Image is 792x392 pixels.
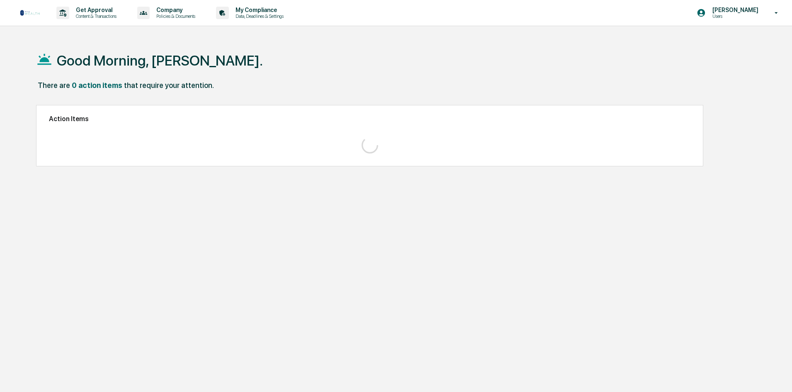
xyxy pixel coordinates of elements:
p: Content & Transactions [69,13,121,19]
p: Data, Deadlines & Settings [229,13,288,19]
p: [PERSON_NAME] [706,7,763,13]
p: Policies & Documents [150,13,199,19]
h1: Good Morning, [PERSON_NAME]. [57,52,263,69]
p: Get Approval [69,7,121,13]
div: There are [38,81,70,90]
p: My Compliance [229,7,288,13]
p: Users [706,13,763,19]
img: logo [20,10,40,16]
div: 0 action items [72,81,122,90]
h2: Action Items [49,115,690,123]
div: that require your attention. [124,81,214,90]
p: Company [150,7,199,13]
